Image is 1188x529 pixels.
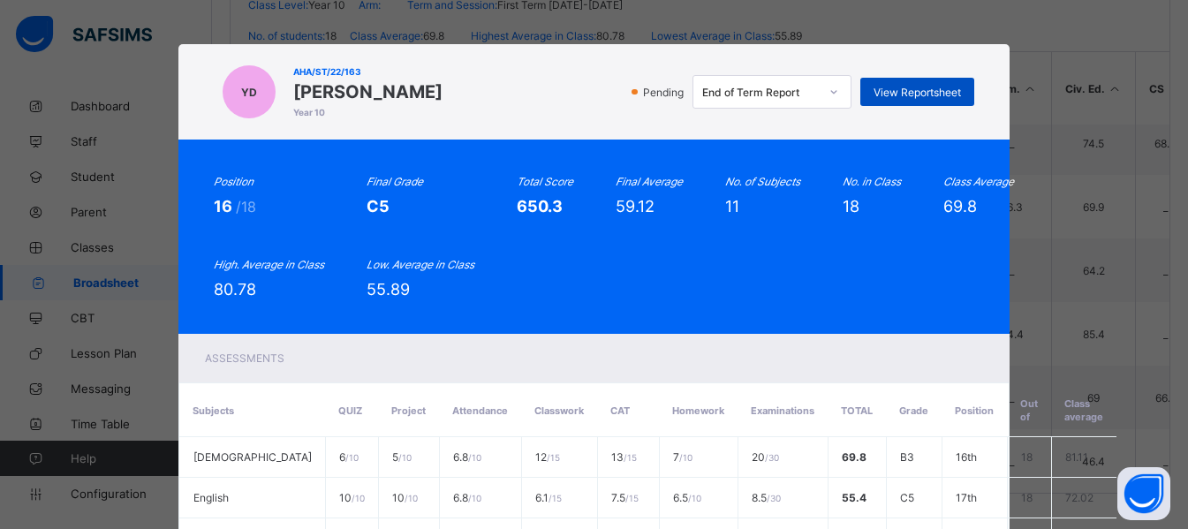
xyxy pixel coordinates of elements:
[517,175,573,188] i: Total Score
[673,491,701,504] span: 6.5
[453,491,481,504] span: 6.8
[641,86,689,99] span: Pending
[611,450,637,464] span: 13
[672,404,724,417] span: Homework
[943,197,977,215] span: 69.8
[193,404,234,417] span: Subjects
[765,452,779,463] span: / 30
[752,450,779,464] span: 20
[392,450,412,464] span: 5
[214,175,253,188] i: Position
[956,491,977,504] span: 17th
[293,66,443,77] span: AHA/ST/22/163
[535,491,562,504] span: 6.1
[517,197,563,215] span: 650.3
[956,450,977,464] span: 16th
[1020,397,1038,423] span: Out of
[367,280,410,299] span: 55.89
[767,493,781,503] span: / 30
[702,86,819,99] div: End of Term Report
[193,450,312,464] span: [DEMOGRAPHIC_DATA]
[610,404,630,417] span: CAT
[943,175,1014,188] i: Class Average
[241,86,257,99] span: YD
[611,491,639,504] span: 7.5
[1065,491,1093,504] span: 72.02
[293,107,443,117] span: Year 10
[452,404,508,417] span: Attendance
[1021,491,1033,504] span: 18
[900,491,914,504] span: C5
[205,351,284,365] span: Assessments
[842,491,866,504] span: 55.4
[900,450,914,464] span: B3
[339,450,359,464] span: 6
[193,491,229,504] span: English
[1065,450,1088,464] span: 81.11
[899,404,928,417] span: Grade
[293,81,443,102] span: [PERSON_NAME]
[547,452,560,463] span: / 15
[616,197,655,215] span: 59.12
[1064,397,1103,423] span: Class average
[874,86,961,99] span: View Reportsheet
[367,175,423,188] i: Final Grade
[535,450,560,464] span: 12
[843,175,901,188] i: No. in Class
[1021,450,1033,464] span: 18
[345,452,359,463] span: / 10
[453,450,481,464] span: 6.8
[841,404,873,417] span: Total
[398,452,412,463] span: / 10
[338,404,362,417] span: QUIZ
[752,491,781,504] span: 8.5
[725,175,800,188] i: No. of Subjects
[679,452,692,463] span: / 10
[1117,467,1170,520] button: Open asap
[625,493,639,503] span: / 15
[236,198,256,215] span: /18
[955,404,994,417] span: Position
[392,491,418,504] span: 10
[468,452,481,463] span: / 10
[367,258,474,271] i: Low. Average in Class
[624,452,637,463] span: / 15
[843,197,859,215] span: 18
[751,404,814,417] span: Examinations
[367,197,390,215] span: C5
[688,493,701,503] span: / 10
[616,175,683,188] i: Final Average
[352,493,365,503] span: / 10
[214,258,324,271] i: High. Average in Class
[339,491,365,504] span: 10
[214,280,256,299] span: 80.78
[405,493,418,503] span: / 10
[549,493,562,503] span: / 15
[468,493,481,503] span: / 10
[725,197,739,215] span: 11
[391,404,426,417] span: Project
[534,404,584,417] span: Classwork
[214,197,236,215] span: 16
[673,450,692,464] span: 7
[842,450,866,464] span: 69.8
